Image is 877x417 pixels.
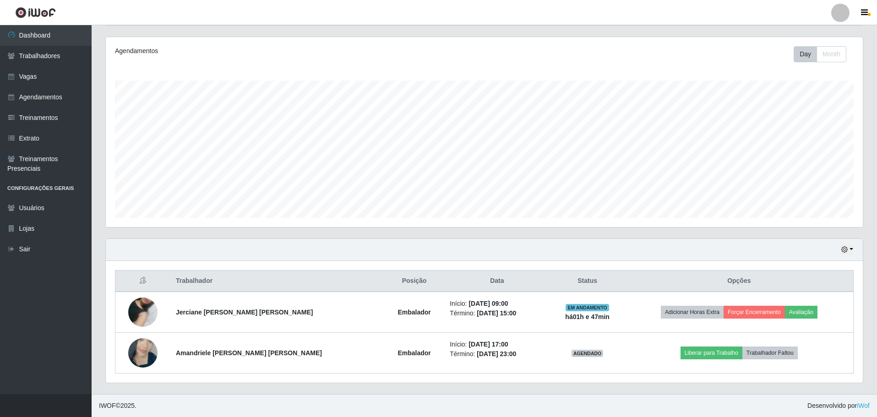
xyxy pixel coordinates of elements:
th: Status [550,271,625,292]
strong: há 01 h e 47 min [565,313,610,320]
li: Término: [450,349,544,359]
th: Opções [625,271,854,292]
a: iWof [857,402,870,409]
strong: Jerciane [PERSON_NAME] [PERSON_NAME] [176,309,313,316]
li: Término: [450,309,544,318]
div: First group [794,46,846,62]
time: [DATE] 23:00 [477,350,516,357]
img: CoreUI Logo [15,7,56,18]
time: [DATE] 09:00 [468,300,508,307]
span: © 2025 . [99,401,136,411]
span: Desenvolvido por [807,401,870,411]
th: Data [444,271,550,292]
li: Início: [450,299,544,309]
time: [DATE] 17:00 [468,341,508,348]
button: Forçar Encerramento [724,306,785,319]
img: 1751387088285.jpeg [128,327,158,379]
th: Posição [384,271,444,292]
button: Trabalhador Faltou [742,347,798,359]
span: IWOF [99,402,116,409]
button: Avaliação [785,306,817,319]
button: Adicionar Horas Extra [661,306,724,319]
th: Trabalhador [170,271,384,292]
strong: Embalador [398,309,430,316]
span: AGENDADO [572,350,604,357]
img: 1700235311626.jpeg [128,286,158,338]
span: EM ANDAMENTO [566,304,609,311]
strong: Embalador [398,349,430,357]
time: [DATE] 15:00 [477,309,516,317]
button: Liberar para Trabalho [681,347,742,359]
strong: Amandriele [PERSON_NAME] [PERSON_NAME] [176,349,322,357]
button: Day [794,46,817,62]
div: Agendamentos [115,46,415,56]
button: Month [817,46,846,62]
div: Toolbar with button groups [794,46,854,62]
li: Início: [450,340,544,349]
